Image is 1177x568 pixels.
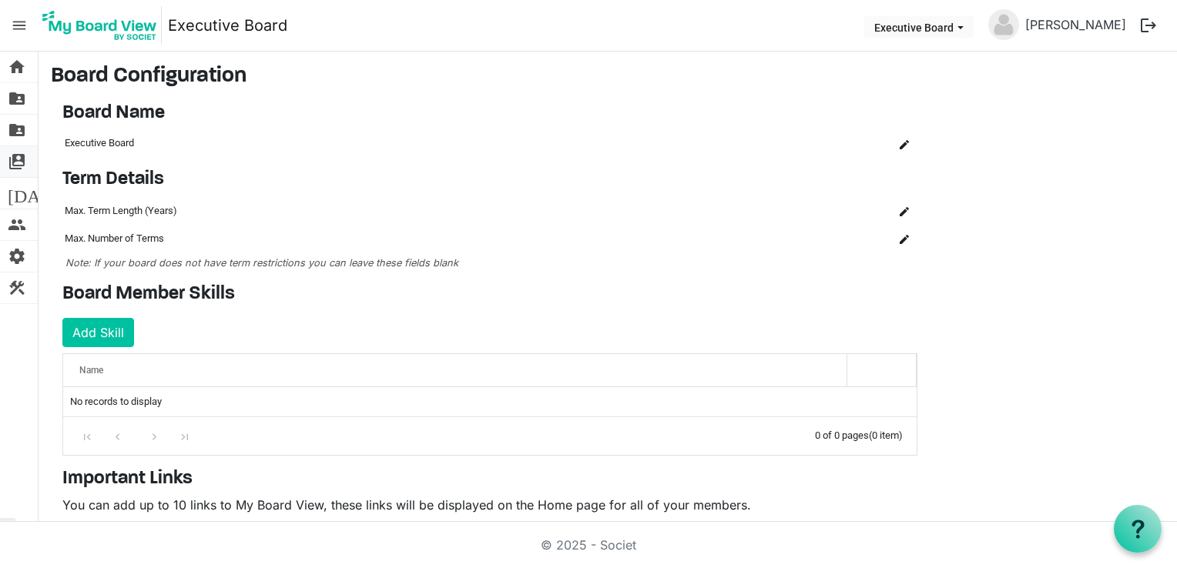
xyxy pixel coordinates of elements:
[107,425,128,446] div: Go to previous page
[62,468,917,490] h4: Important Links
[8,272,26,303] span: construction
[62,130,863,156] td: Executive Board column header Name
[815,417,917,450] div: 0 of 0 pages (0 item)
[8,209,26,240] span: people
[77,425,98,446] div: Go to first page
[894,132,915,154] button: Edit
[8,52,26,82] span: home
[8,115,26,145] span: folder_shared
[863,130,917,156] td: is Command column column header
[848,197,917,225] td: is Command column column header
[894,200,915,222] button: Edit
[1132,9,1165,42] button: logout
[65,257,458,269] span: Note: If your board does not have term restrictions you can leave these fields blank
[848,225,917,252] td: is Command column column header
[62,197,786,225] td: Max. Term Length (Years) column header Name
[869,429,903,441] span: (0 item)
[38,6,168,45] a: My Board View Logo
[62,496,917,514] p: You can add up to 10 links to My Board View, these links will be displayed on the Home page for a...
[79,365,103,376] span: Name
[541,537,636,553] a: © 2025 - Societ
[988,9,1019,40] img: no-profile-picture.svg
[62,225,786,252] td: Max. Number of Terms column header Name
[8,178,67,209] span: [DATE]
[62,283,917,306] h4: Board Member Skills
[1019,9,1132,40] a: [PERSON_NAME]
[51,64,1165,90] h3: Board Configuration
[63,387,917,416] td: No records to display
[894,228,915,249] button: Edit
[62,102,917,125] h4: Board Name
[62,318,134,347] button: Add Skill
[864,16,974,38] button: Executive Board dropdownbutton
[5,11,34,40] span: menu
[144,425,165,446] div: Go to next page
[168,10,287,41] a: Executive Board
[786,225,848,252] td: column header Name
[38,6,162,45] img: My Board View Logo
[786,197,848,225] td: column header Name
[62,169,917,191] h4: Term Details
[8,146,26,177] span: switch_account
[8,83,26,114] span: folder_shared
[815,429,869,441] span: 0 of 0 pages
[174,425,195,446] div: Go to last page
[8,241,26,272] span: settings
